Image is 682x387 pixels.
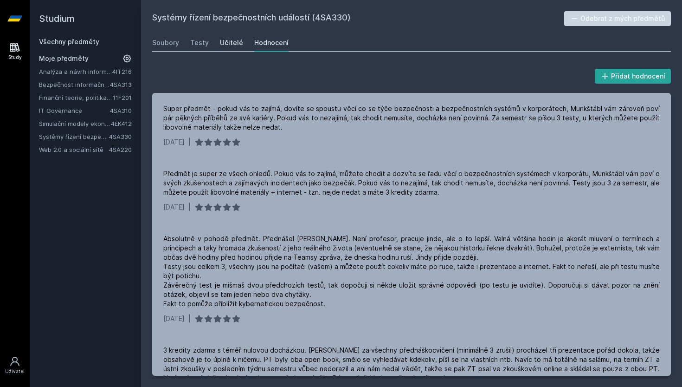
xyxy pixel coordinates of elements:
[163,169,660,197] div: Předmět je super ze všech ohledů. Pokud vás to zajímá, můžete chodit a dozvíte se řadu věcí o bez...
[39,80,110,89] a: Bezpečnost informačních systémů
[39,119,111,128] a: Simulační modely ekonomických procesů
[110,81,132,88] a: 4SA313
[109,133,132,140] a: 4SA330
[39,93,113,102] a: Finanční teorie, politika a instituce
[39,67,112,76] a: Analýza a návrh informačních systémů
[220,38,243,47] div: Učitelé
[8,54,22,61] div: Study
[163,314,185,323] div: [DATE]
[190,33,209,52] a: Testy
[110,107,132,114] a: 4SA310
[2,37,28,66] a: Study
[190,38,209,47] div: Testy
[112,68,132,75] a: 4IT216
[163,346,660,383] div: 3 kredity zdarma s téměř nulovou docházkou. [PERSON_NAME] za všechny přednáškocvičení (minimálně ...
[2,351,28,380] a: Uživatel
[595,69,671,84] button: Přidat hodnocení
[254,38,289,47] div: Hodnocení
[163,104,660,132] div: Super předmět - pokud vás to zajímá, dovíte se spoustu věcí co se týče bezpečnosti a bezpečnostní...
[113,94,132,101] a: 11F201
[39,38,99,46] a: Všechny předměty
[163,138,185,147] div: [DATE]
[39,106,110,115] a: IT Governance
[39,54,89,63] span: Moje předměty
[39,145,109,154] a: Web 2.0 a sociální sítě
[254,33,289,52] a: Hodnocení
[163,234,660,308] div: Absolutně v pohodě předmět. Přednášel [PERSON_NAME]. Není profesor, pracuje jinde, ale o to lepší...
[163,203,185,212] div: [DATE]
[564,11,671,26] button: Odebrat z mých předmětů
[109,146,132,153] a: 4SA220
[188,314,191,323] div: |
[220,33,243,52] a: Učitelé
[152,33,179,52] a: Soubory
[152,38,179,47] div: Soubory
[5,368,25,375] div: Uživatel
[111,120,132,127] a: 4EK412
[188,203,191,212] div: |
[152,11,564,26] h2: Systémy řízení bezpečnostních událostí (4SA330)
[39,132,109,141] a: Systémy řízení bezpečnostních událostí
[188,138,191,147] div: |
